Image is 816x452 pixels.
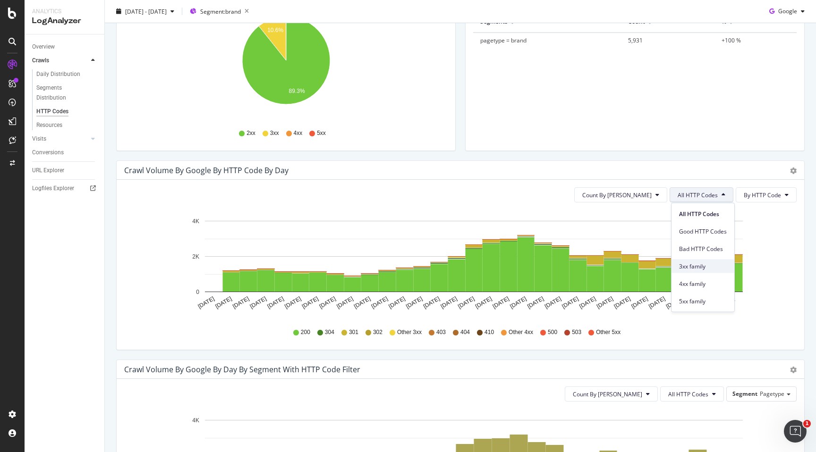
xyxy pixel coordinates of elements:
text: 4K [192,417,199,424]
text: [DATE] [335,295,354,310]
text: [DATE] [197,295,216,310]
a: HTTP Codes [36,107,98,117]
span: Count By Day [582,191,652,199]
div: Logfiles Explorer [32,184,74,193]
text: [DATE] [318,295,337,310]
text: 89.3% [289,88,305,94]
text: [DATE] [405,295,424,310]
a: Visits [32,134,88,144]
a: Resources [36,120,98,130]
text: [DATE] [526,295,545,310]
text: [DATE] [266,295,285,310]
span: 4xx [294,129,303,137]
button: Google [765,4,808,19]
a: Conversions [32,148,98,158]
button: Segment:brand [186,4,253,19]
div: HTTP Codes [36,107,68,117]
text: [DATE] [457,295,476,310]
svg: A chart. [124,11,448,120]
div: Overview [32,42,55,52]
text: [DATE] [370,295,389,310]
span: 5xx [317,129,326,137]
text: [DATE] [613,295,632,310]
span: 5xx family [679,297,727,305]
text: [DATE] [630,295,649,310]
span: [DATE] - [DATE] [125,7,167,15]
span: All HTTP Codes [668,390,708,398]
text: [DATE] [231,295,250,310]
div: Segments Distribution [36,83,89,103]
span: 403 [436,328,446,336]
span: 302 [373,328,382,336]
text: [DATE] [544,295,562,310]
div: Crawl Volume by google by Day by Segment with HTTP Code Filter [124,365,360,374]
span: 3xx family [679,262,727,270]
span: Pagetype [760,390,784,398]
a: Daily Distribution [36,69,98,79]
span: 500 [548,328,557,336]
text: [DATE] [249,295,268,310]
text: 0 [196,289,199,295]
div: gear [790,167,797,174]
text: [DATE] [492,295,510,310]
span: Google [778,7,797,15]
text: [DATE] [647,295,666,310]
span: Other 4xx [509,328,533,336]
div: Daily Distribution [36,69,80,79]
span: Other 5xx [596,328,620,336]
text: [DATE] [301,295,320,310]
text: 10.6% [267,27,283,33]
span: Count By Day [573,390,642,398]
text: [DATE] [440,295,459,310]
span: 200 [301,328,310,336]
button: By HTTP Code [736,187,797,202]
text: [DATE] [388,295,407,310]
iframe: Intercom live chat [784,420,807,443]
span: Good HTTP Codes [679,227,727,235]
a: Crawls [32,56,88,66]
button: [DATE] - [DATE] [112,4,178,19]
span: 404 [460,328,470,336]
div: Crawls [32,56,49,66]
div: Visits [32,134,46,144]
span: 4xx family [679,279,727,288]
svg: A chart. [124,210,797,319]
text: [DATE] [214,295,233,310]
span: 2xx [246,129,255,137]
div: Crawl Volume by google by HTTP Code by Day [124,166,289,175]
span: 5,931 [628,36,643,44]
button: All HTTP Codes [670,187,733,202]
button: Count By [PERSON_NAME] [565,386,658,402]
a: Overview [32,42,98,52]
span: Bad HTTP Codes [679,244,727,253]
text: [DATE] [353,295,372,310]
text: [DATE] [595,295,614,310]
span: All HTTP Codes [679,209,727,218]
span: +100 % [722,36,741,44]
span: All HTTP Codes [678,191,718,199]
text: [DATE] [474,295,493,310]
span: By HTTP Code [744,191,781,199]
span: 410 [484,328,494,336]
span: 503 [572,328,581,336]
span: 3xx [270,129,279,137]
span: Segment [732,390,757,398]
span: 304 [325,328,334,336]
text: 4K [192,218,199,225]
button: All HTTP Codes [660,386,724,402]
span: pagetype = brand [480,36,527,44]
div: Resources [36,120,62,130]
span: Other 3xx [397,328,422,336]
text: [DATE] [509,295,528,310]
div: URL Explorer [32,166,64,176]
span: 301 [349,328,358,336]
text: [DATE] [561,295,580,310]
text: [DATE] [283,295,302,310]
div: LogAnalyzer [32,16,97,26]
div: Conversions [32,148,64,158]
a: URL Explorer [32,166,98,176]
a: Logfiles Explorer [32,184,98,193]
text: 2K [192,253,199,260]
